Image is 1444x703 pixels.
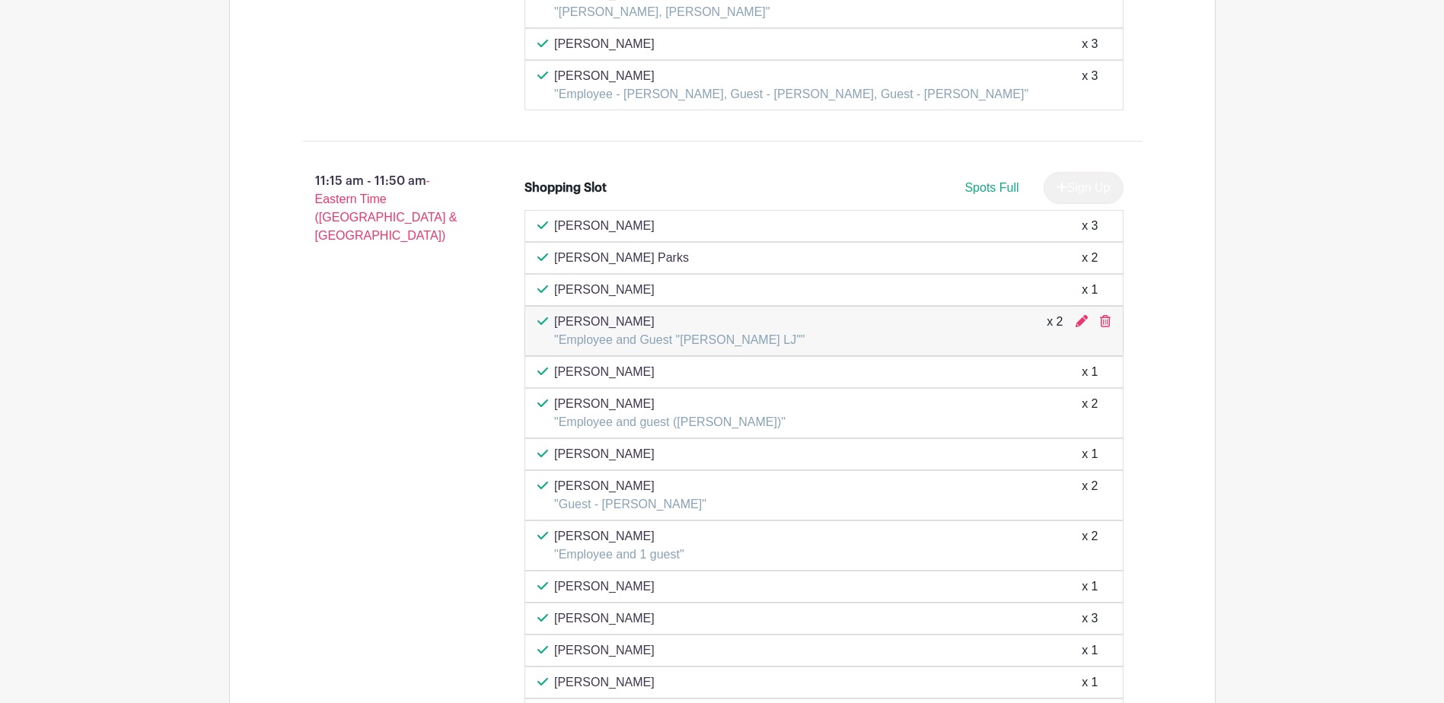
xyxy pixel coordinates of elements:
[315,174,457,242] span: - Eastern Time ([GEOGRAPHIC_DATA] & [GEOGRAPHIC_DATA])
[1082,363,1098,381] div: x 1
[1082,673,1098,692] div: x 1
[1082,217,1098,235] div: x 3
[1082,395,1098,431] div: x 2
[554,546,684,564] p: "Employee and 1 guest"
[554,527,684,546] p: [PERSON_NAME]
[554,281,655,299] p: [PERSON_NAME]
[554,3,770,21] p: "[PERSON_NAME], [PERSON_NAME]"
[554,313,805,331] p: [PERSON_NAME]
[1082,527,1098,564] div: x 2
[1047,313,1063,349] div: x 2
[279,166,501,251] p: 11:15 am - 11:50 am
[1082,35,1098,53] div: x 3
[1082,609,1098,628] div: x 3
[554,35,655,53] p: [PERSON_NAME]
[554,217,655,235] p: [PERSON_NAME]
[554,495,706,514] p: "Guest - [PERSON_NAME]"
[554,249,689,267] p: [PERSON_NAME] Parks
[554,609,655,628] p: [PERSON_NAME]
[554,445,655,463] p: [PERSON_NAME]
[524,179,607,197] div: Shopping Slot
[554,577,655,596] p: [PERSON_NAME]
[554,395,786,413] p: [PERSON_NAME]
[554,641,655,660] p: [PERSON_NAME]
[1082,577,1098,596] div: x 1
[1082,445,1098,463] div: x 1
[554,85,1028,103] p: "Employee - [PERSON_NAME], Guest - [PERSON_NAME], Guest - [PERSON_NAME]"
[554,331,805,349] p: "Employee and Guest "[PERSON_NAME] LJ""
[554,477,706,495] p: [PERSON_NAME]
[1082,281,1098,299] div: x 1
[1082,67,1098,103] div: x 3
[554,67,1028,85] p: [PERSON_NAME]
[1082,477,1098,514] div: x 2
[1082,249,1098,267] div: x 2
[554,363,655,381] p: [PERSON_NAME]
[554,673,655,692] p: [PERSON_NAME]
[964,181,1018,194] span: Spots Full
[1082,641,1098,660] div: x 1
[554,413,786,431] p: "Employee and guest ([PERSON_NAME])"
